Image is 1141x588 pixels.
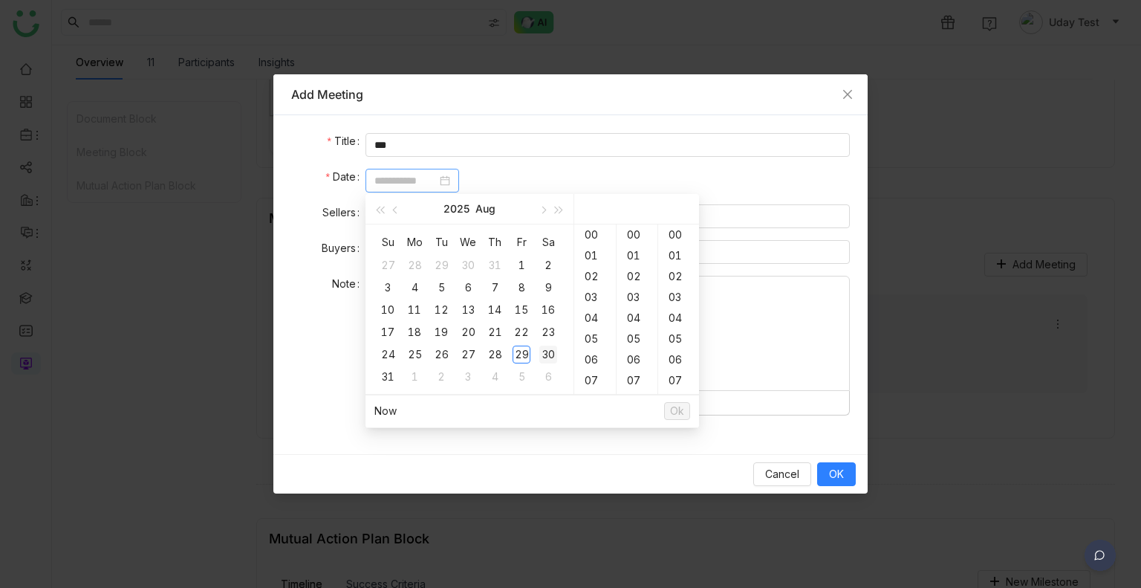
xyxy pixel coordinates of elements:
label: Buyers [322,240,365,256]
div: 29 [432,256,450,274]
div: 25 [406,346,423,364]
td: Jul 27, 2025 [374,254,401,277]
div: 1 [513,256,530,274]
div: 14 [486,301,504,319]
div: 11 [406,301,423,319]
td: Sep 1, 2025 [401,366,428,388]
div: 27 [379,256,397,274]
th: Wed [455,230,481,254]
div: 01 [574,245,616,266]
div: 2 [432,368,450,386]
td: Sep 6, 2025 [535,366,562,388]
label: Sellers [322,204,365,221]
div: 22 [513,323,530,341]
div: 07 [617,370,657,391]
button: Next month (PageDown) [534,194,550,224]
div: 03 [658,287,699,308]
div: 30 [539,346,557,364]
div: 12 [432,301,450,319]
label: Title [328,133,365,149]
div: 31 [486,256,504,274]
span: OK [829,466,844,482]
td: Aug 5, 2025 [428,277,455,299]
label: Note [332,276,365,292]
td: Aug 17, 2025 [374,321,401,343]
td: Sep 2, 2025 [428,366,455,388]
div: 5 [432,279,450,297]
td: Aug 22, 2025 [508,321,535,343]
div: 05 [617,329,657,349]
div: 1 [406,368,423,386]
td: Aug 2, 2025 [535,254,562,277]
div: 03 [574,287,616,308]
span: Cancel [765,466,799,482]
div: 10 [379,301,397,319]
div: 16 [539,301,557,319]
div: 3 [379,279,397,297]
div: 2 [539,256,557,274]
div: 07 [658,370,699,391]
td: Aug 30, 2025 [535,343,562,366]
button: Aug [475,194,495,224]
div: 18 [406,323,423,341]
td: Aug 20, 2025 [455,321,481,343]
div: 8 [513,279,530,297]
div: 02 [617,266,657,287]
td: Aug 28, 2025 [481,343,508,366]
td: Aug 3, 2025 [374,277,401,299]
div: 23 [539,323,557,341]
div: 15 [513,301,530,319]
td: Aug 18, 2025 [401,321,428,343]
button: OK [817,462,856,486]
th: Sun [374,230,401,254]
td: Aug 29, 2025 [508,343,535,366]
th: Tue [428,230,455,254]
td: Aug 13, 2025 [455,299,481,321]
div: 00 [658,224,699,245]
a: Now [374,404,397,417]
td: Aug 25, 2025 [401,343,428,366]
td: Jul 29, 2025 [428,254,455,277]
div: 02 [658,266,699,287]
div: 9 [539,279,557,297]
button: Previous month (PageUp) [388,194,404,224]
div: 29 [513,346,530,364]
td: Sep 4, 2025 [481,366,508,388]
div: 01 [658,245,699,266]
th: Fri [508,230,535,254]
button: Ok [664,402,690,420]
td: Aug 4, 2025 [401,277,428,299]
td: Aug 9, 2025 [535,277,562,299]
div: 00 [617,224,657,245]
button: Close [828,74,868,114]
div: 4 [406,279,423,297]
td: Aug 27, 2025 [455,343,481,366]
td: Aug 15, 2025 [508,299,535,321]
td: Aug 26, 2025 [428,343,455,366]
td: Jul 31, 2025 [481,254,508,277]
div: 04 [617,308,657,329]
div: 3 [459,368,477,386]
div: 7 [486,279,504,297]
button: Next year (Control + right) [551,194,568,224]
div: 05 [658,329,699,349]
div: 19 [432,323,450,341]
div: 4 [486,368,504,386]
div: 13 [459,301,477,319]
div: 6 [539,368,557,386]
th: Sat [535,230,562,254]
td: Aug 31, 2025 [374,366,401,388]
td: Aug 12, 2025 [428,299,455,321]
div: 06 [574,349,616,370]
td: Aug 1, 2025 [508,254,535,277]
td: Jul 28, 2025 [401,254,428,277]
td: Aug 10, 2025 [374,299,401,321]
div: 07 [574,370,616,391]
td: Sep 3, 2025 [455,366,481,388]
td: Aug 19, 2025 [428,321,455,343]
div: 17 [379,323,397,341]
div: 06 [658,349,699,370]
button: Last year (Control + left) [371,194,388,224]
div: 01 [617,245,657,266]
div: 03 [617,287,657,308]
